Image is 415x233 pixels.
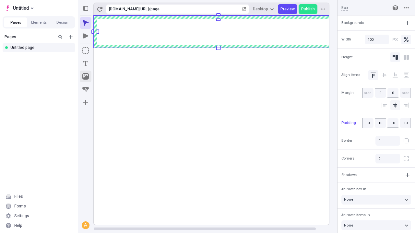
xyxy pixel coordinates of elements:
[80,83,91,95] button: Button
[13,4,29,12] span: Untitled
[14,204,26,209] div: Forms
[341,220,411,230] button: None
[280,6,295,12] span: Preview
[401,70,411,80] button: Space between
[149,6,150,12] div: /
[5,34,54,39] div: Pages
[401,100,411,110] button: Align right
[390,35,400,44] button: Pixels
[379,70,389,80] button: Middle
[390,70,400,80] button: Bottom
[253,6,268,12] span: Desktop
[341,156,354,161] span: Corners
[401,35,411,44] button: Percentage
[67,33,75,41] button: Add new
[341,172,357,178] span: Shadows
[375,88,386,98] input: auto
[341,120,356,126] span: Padding
[51,17,74,27] button: Design
[14,194,23,199] div: Files
[390,52,400,62] button: Auto
[27,17,51,27] button: Elements
[80,45,91,56] button: Box
[341,90,354,96] span: Margin
[80,71,91,82] button: Image
[3,3,36,13] button: Select site
[341,186,366,192] span: Animate box in
[341,195,411,205] button: None
[400,88,411,98] input: auto
[80,58,91,69] button: Text
[14,223,22,228] div: Help
[387,88,399,98] input: auto
[341,72,360,78] span: Align items
[390,100,400,110] button: Align center
[344,197,353,202] span: None
[344,223,353,228] span: None
[4,17,27,27] button: Pages
[401,52,411,62] button: Stretch
[150,6,241,12] div: page
[341,20,364,26] span: Backgrounds
[14,213,29,218] div: Settings
[341,54,352,60] span: Height
[341,138,352,144] span: Border
[82,222,89,228] div: A
[10,45,70,50] div: Untitled page
[278,4,297,14] button: Preview
[368,70,378,80] button: Top
[362,88,373,98] input: auto
[250,4,277,14] button: Desktop
[341,37,351,42] span: Width
[341,5,384,11] input: Box
[379,100,389,110] button: Align left
[109,6,149,12] div: [URL][DOMAIN_NAME]
[301,6,315,12] span: Publish
[341,212,370,218] span: Animate items in
[299,4,317,14] button: Publish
